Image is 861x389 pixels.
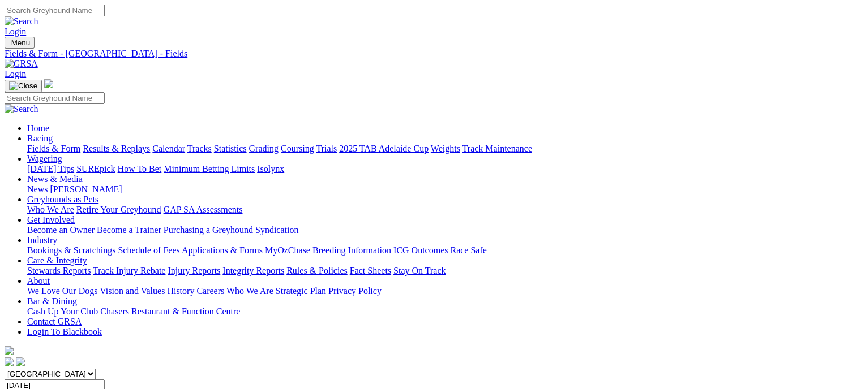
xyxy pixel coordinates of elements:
div: Greyhounds as Pets [27,205,856,215]
a: Applications & Forms [182,245,263,255]
a: Become a Trainer [97,225,161,235]
a: Who We Are [226,286,273,296]
a: News & Media [27,174,83,184]
a: [DATE] Tips [27,164,74,174]
img: twitter.svg [16,357,25,366]
a: Contact GRSA [27,317,82,326]
a: Privacy Policy [328,286,382,296]
a: Fields & Form [27,144,80,153]
a: Login [5,27,26,36]
input: Search [5,5,105,16]
a: Schedule of Fees [118,245,179,255]
a: Racing [27,133,53,143]
div: About [27,286,856,296]
a: Track Injury Rebate [93,266,165,275]
a: Results & Replays [83,144,150,153]
a: Careers [196,286,224,296]
div: Bar & Dining [27,306,856,317]
a: Coursing [281,144,314,153]
span: Menu [11,38,30,47]
a: Integrity Reports [222,266,284,275]
a: Bar & Dining [27,296,77,306]
a: Home [27,123,49,133]
a: Syndication [255,225,298,235]
a: Industry [27,235,57,245]
a: Login To Blackbook [27,327,102,336]
img: logo-grsa-white.png [44,79,53,88]
a: Stewards Reports [27,266,91,275]
a: Login [5,69,26,79]
img: logo-grsa-white.png [5,346,14,355]
a: Fact Sheets [350,266,391,275]
a: About [27,276,50,286]
a: Minimum Betting Limits [164,164,255,174]
input: Search [5,92,105,104]
a: Race Safe [450,245,486,255]
img: Search [5,16,38,27]
a: Rules & Policies [286,266,348,275]
div: Racing [27,144,856,154]
a: Isolynx [257,164,284,174]
a: Get Involved [27,215,75,224]
a: Weights [431,144,460,153]
a: Retire Your Greyhound [76,205,161,214]
a: Track Maintenance [462,144,532,153]
div: Wagering [27,164,856,174]
a: Tracks [187,144,212,153]
a: We Love Our Dogs [27,286,97,296]
a: History [167,286,194,296]
a: Trials [316,144,337,153]
a: Bookings & Scratchings [27,245,115,255]
a: Care & Integrity [27,256,87,265]
a: Wagering [27,154,62,163]
a: Injury Reports [168,266,220,275]
div: Get Involved [27,225,856,235]
div: Industry [27,245,856,256]
a: MyOzChase [265,245,310,255]
a: [PERSON_NAME] [50,184,122,194]
a: Chasers Restaurant & Function Centre [100,306,240,316]
a: GAP SA Assessments [164,205,243,214]
img: GRSA [5,59,38,69]
a: Fields & Form - [GEOGRAPHIC_DATA] - Fields [5,49,856,59]
div: Care & Integrity [27,266,856,276]
button: Toggle navigation [5,80,42,92]
a: ICG Outcomes [393,245,448,255]
a: SUREpick [76,164,115,174]
a: Greyhounds as Pets [27,194,98,204]
a: How To Bet [118,164,162,174]
a: Statistics [214,144,247,153]
a: Cash Up Your Club [27,306,98,316]
a: News [27,184,48,194]
a: Stay On Track [393,266,446,275]
a: Become an Owner [27,225,95,235]
a: Calendar [152,144,185,153]
a: Strategic Plan [276,286,326,296]
button: Toggle navigation [5,37,35,49]
a: 2025 TAB Adelaide Cup [339,144,429,153]
div: News & Media [27,184,856,194]
a: Who We Are [27,205,74,214]
img: facebook.svg [5,357,14,366]
a: Breeding Information [312,245,391,255]
a: Grading [249,144,279,153]
a: Vision and Values [100,286,165,296]
img: Search [5,104,38,114]
a: Purchasing a Greyhound [164,225,253,235]
img: Close [9,81,37,90]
